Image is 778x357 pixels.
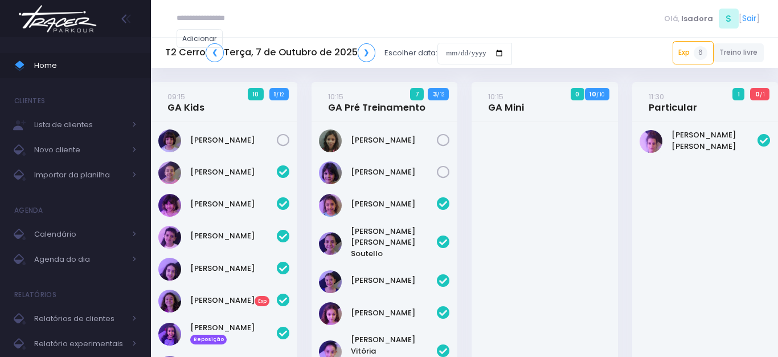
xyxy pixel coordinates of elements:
a: 10:15GA Mini [488,91,524,113]
a: [PERSON_NAME] [190,230,276,242]
img: Luisa Tomchinsky Montezano [319,302,342,325]
span: Home [34,58,137,73]
h4: Agenda [14,199,43,222]
img: Clara Guimaraes Kron [158,226,181,249]
img: Malu Bernardes [319,161,342,184]
a: [PERSON_NAME] [190,167,276,178]
h5: T2 Cerro Terça, 7 de Outubro de 2025 [165,43,375,62]
img: Manuela Santos [158,323,181,346]
span: 1 [732,88,744,100]
span: Isadora [681,13,713,25]
img: Luisa Monteiro Ramenzoni [158,290,181,313]
span: 6 [694,46,707,60]
a: [PERSON_NAME] [190,135,276,146]
h4: Clientes [14,90,45,112]
a: [PERSON_NAME] [PERSON_NAME] [671,129,757,152]
img: Alice Oliveira Castro [319,194,342,217]
span: Exp [255,296,269,306]
small: 11:30 [649,91,664,102]
span: Agenda do dia [34,252,125,267]
small: 09:15 [167,91,185,102]
small: / 12 [276,91,284,98]
a: ❯ [358,43,376,62]
a: Treino livre [714,43,764,62]
a: [PERSON_NAME] [351,307,437,319]
a: [PERSON_NAME] [351,198,437,210]
strong: 3 [433,90,437,99]
small: / 12 [437,91,444,98]
div: [ ] [660,6,764,31]
span: Lista de clientes [34,117,125,132]
small: 10:15 [488,91,503,102]
a: 09:15GA Kids [167,91,204,113]
a: [PERSON_NAME]Exp [190,295,276,306]
a: [PERSON_NAME] [351,275,437,286]
strong: 0 [755,90,760,99]
a: 10:15GA Pré Treinamento [328,91,425,113]
strong: 1 [274,90,276,99]
span: 10 [248,88,264,100]
span: S [719,9,739,29]
a: [PERSON_NAME] [190,198,276,210]
a: Sair [742,13,756,25]
a: [PERSON_NAME] [PERSON_NAME] Soutello [351,226,437,259]
span: Calendário [34,227,125,242]
small: / 10 [596,91,604,98]
img: Jasmim rocha [319,270,342,293]
strong: 10 [589,90,596,99]
small: / 1 [760,91,765,98]
a: Adicionar [177,29,223,48]
span: Novo cliente [34,143,125,157]
a: [PERSON_NAME] Reposição [190,322,276,345]
a: [PERSON_NAME] [351,167,437,178]
img: Julia de Campos Munhoz [319,129,342,152]
img: Mariana Abramo [158,129,181,152]
a: [PERSON_NAME] [190,263,276,274]
a: Exp6 [673,41,714,64]
img: Isabela de Brito Moffa [158,258,181,281]
a: 11:30Particular [649,91,697,113]
span: 0 [571,88,584,100]
span: Reposição [190,335,227,345]
span: Relatório experimentais [34,336,125,351]
h4: Relatórios [14,283,56,306]
span: Relatórios de clientes [34,311,125,326]
a: [PERSON_NAME] [351,135,437,146]
div: Escolher data: [165,40,512,66]
img: Maria Laura Bertazzi [640,130,662,153]
img: Ana Helena Soutello [319,232,342,255]
small: 10:15 [328,91,343,102]
img: Chiara Real Oshima Hirata [158,194,181,217]
span: Importar da planilha [34,168,125,182]
img: Beatriz Cogo [158,161,181,184]
span: 7 [410,88,424,100]
span: Olá, [664,13,679,25]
